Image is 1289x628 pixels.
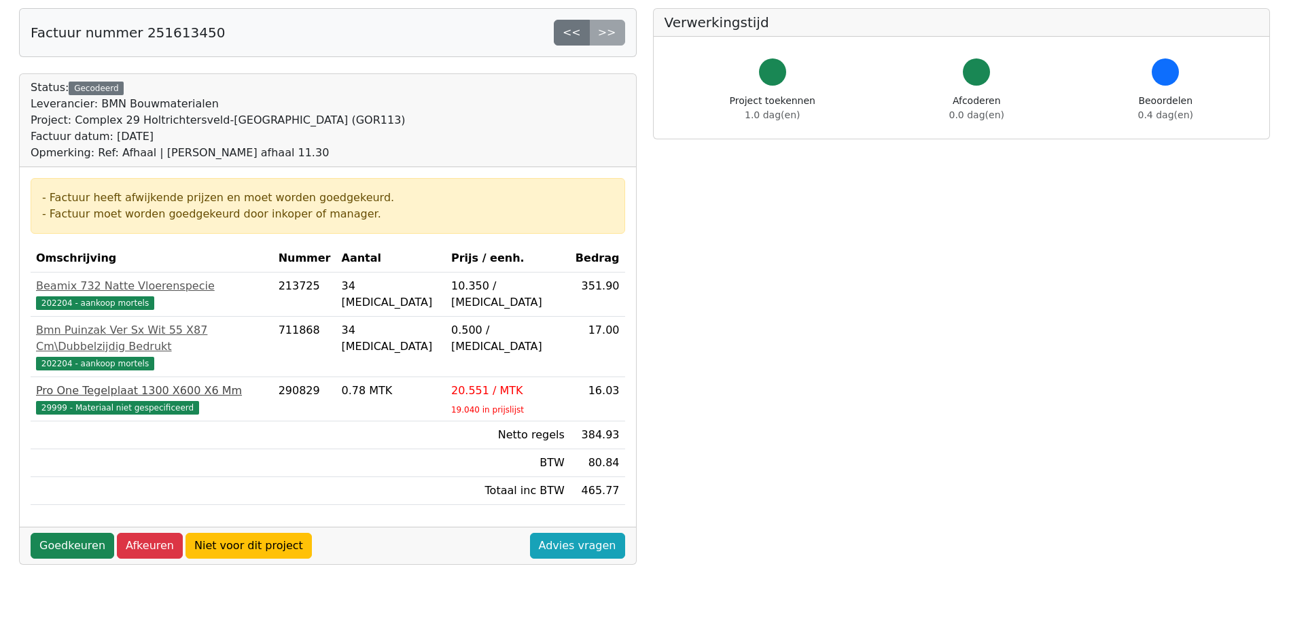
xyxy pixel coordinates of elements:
[31,533,114,559] a: Goedkeuren
[446,245,570,273] th: Prijs / eenh.
[446,449,570,477] td: BTW
[36,383,268,399] div: Pro One Tegelplaat 1300 X600 X6 Mm
[31,112,406,128] div: Project: Complex 29 Holtrichtersveld-[GEOGRAPHIC_DATA] (GOR113)
[31,24,225,41] h5: Factuur nummer 251613450
[117,533,183,559] a: Afkeuren
[273,245,336,273] th: Nummer
[570,273,625,317] td: 351.90
[36,296,154,310] span: 202204 - aankoop mortels
[1138,94,1193,122] div: Beoordelen
[446,477,570,505] td: Totaal inc BTW
[570,449,625,477] td: 80.84
[36,357,154,370] span: 202204 - aankoop mortels
[31,245,273,273] th: Omschrijving
[42,190,614,206] div: - Factuur heeft afwijkende prijzen en moet worden goedgekeurd.
[451,322,565,355] div: 0.500 / [MEDICAL_DATA]
[31,80,406,161] div: Status:
[273,317,336,377] td: 711868
[570,245,625,273] th: Bedrag
[31,128,406,145] div: Factuur datum: [DATE]
[342,278,440,311] div: 34 [MEDICAL_DATA]
[36,322,268,371] a: Bmn Puinzak Ver Sx Wit 55 X87 Cm\Dubbelzijdig Bedrukt202204 - aankoop mortels
[446,421,570,449] td: Netto regels
[36,401,199,415] span: 29999 - Materiaal niet gespecificeerd
[186,533,312,559] a: Niet voor dit project
[570,477,625,505] td: 465.77
[570,317,625,377] td: 17.00
[36,278,268,311] a: Beamix 732 Natte Vloerenspecie202204 - aankoop mortels
[949,109,1004,120] span: 0.0 dag(en)
[451,383,565,399] div: 20.551 / MTK
[665,14,1259,31] h5: Verwerkingstijd
[31,145,406,161] div: Opmerking: Ref: Afhaal | [PERSON_NAME] afhaal 11.30
[570,421,625,449] td: 384.93
[69,82,124,95] div: Gecodeerd
[451,278,565,311] div: 10.350 / [MEDICAL_DATA]
[42,206,614,222] div: - Factuur moet worden goedgekeurd door inkoper of manager.
[530,533,625,559] a: Advies vragen
[31,96,406,112] div: Leverancier: BMN Bouwmaterialen
[36,383,268,415] a: Pro One Tegelplaat 1300 X600 X6 Mm29999 - Materiaal niet gespecificeerd
[36,278,268,294] div: Beamix 732 Natte Vloerenspecie
[273,273,336,317] td: 213725
[570,377,625,421] td: 16.03
[745,109,800,120] span: 1.0 dag(en)
[342,383,440,399] div: 0.78 MTK
[451,405,524,415] sub: 19.040 in prijslijst
[336,245,446,273] th: Aantal
[949,94,1004,122] div: Afcoderen
[554,20,590,46] a: <<
[36,322,268,355] div: Bmn Puinzak Ver Sx Wit 55 X87 Cm\Dubbelzijdig Bedrukt
[342,322,440,355] div: 34 [MEDICAL_DATA]
[273,377,336,421] td: 290829
[730,94,815,122] div: Project toekennen
[1138,109,1193,120] span: 0.4 dag(en)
